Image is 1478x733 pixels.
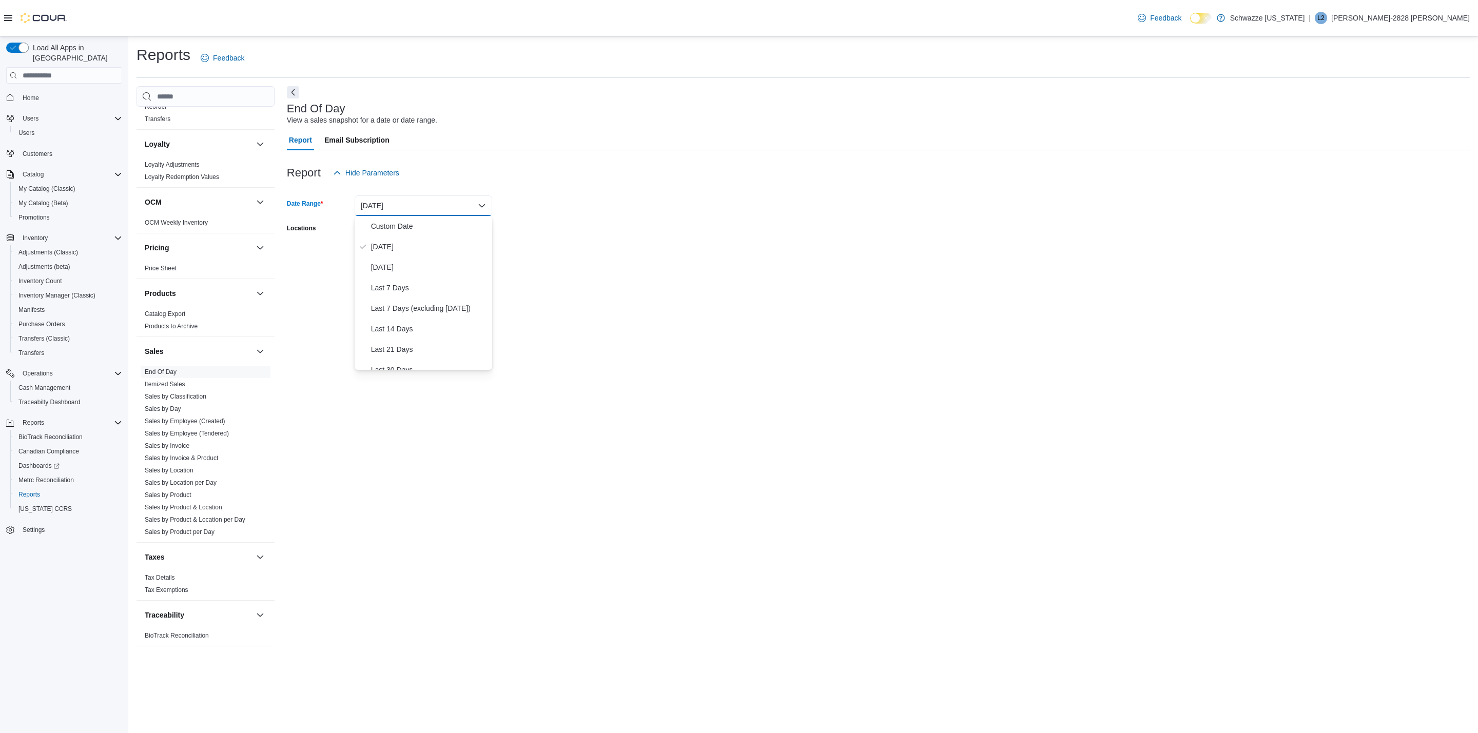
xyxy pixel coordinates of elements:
span: Last 7 Days (excluding [DATE]) [371,302,488,314]
span: Promotions [18,213,50,222]
a: Transfers (Classic) [14,332,74,345]
a: Sales by Product [145,491,191,499]
a: Adjustments (beta) [14,261,74,273]
button: Traceability [145,610,252,620]
span: Reports [23,419,44,427]
a: Transfers [14,347,48,359]
span: OCM Weekly Inventory [145,219,208,227]
a: [US_STATE] CCRS [14,503,76,515]
a: Metrc Reconciliation [14,474,78,486]
span: [DATE] [371,261,488,273]
span: Reports [18,417,122,429]
span: Sales by Employee (Tendered) [145,429,229,438]
button: Adjustments (Classic) [10,245,126,260]
div: Pricing [137,262,275,279]
a: Users [14,127,38,139]
span: Transfers (Classic) [18,334,70,343]
a: Dashboards [10,459,126,473]
a: Settings [18,524,49,536]
div: OCM [137,216,275,233]
span: Metrc Reconciliation [18,476,74,484]
span: Products to Archive [145,322,198,330]
span: Hide Parameters [345,168,399,178]
button: Home [2,90,126,105]
button: Traceability [254,609,266,621]
span: Metrc Reconciliation [14,474,122,486]
span: Sales by Invoice [145,442,189,450]
button: Operations [18,367,57,380]
button: Settings [2,522,126,537]
span: My Catalog (Classic) [14,183,122,195]
button: Canadian Compliance [10,444,126,459]
a: Sales by Day [145,405,181,412]
span: Settings [18,523,122,536]
span: Adjustments (beta) [14,261,122,273]
div: Lizzette-2828 Marquez [1315,12,1327,24]
span: Last 30 Days [371,364,488,376]
a: End Of Day [145,368,177,375]
a: Price Sheet [145,265,177,272]
span: Sales by Location [145,466,193,474]
button: Transfers (Classic) [10,331,126,346]
span: Cash Management [18,384,70,392]
span: Cash Management [14,382,122,394]
span: My Catalog (Beta) [14,197,122,209]
span: Purchase Orders [14,318,122,330]
span: Users [23,114,38,123]
p: [PERSON_NAME]-2828 [PERSON_NAME] [1331,12,1470,24]
span: BioTrack Reconciliation [18,433,83,441]
span: Last 7 Days [371,282,488,294]
span: Email Subscription [324,130,390,150]
span: Dashboards [18,462,60,470]
img: Cova [21,13,67,23]
button: Cash Management [10,381,126,395]
a: Manifests [14,304,49,316]
span: Sales by Product [145,491,191,499]
button: Reports [2,415,126,430]
button: Taxes [145,552,252,562]
a: Catalog Export [145,310,185,318]
span: Tax Exemptions [145,586,188,594]
button: My Catalog (Beta) [10,196,126,210]
span: Catalog [18,168,122,181]
span: Sales by Location per Day [145,479,217,487]
a: Tax Exemptions [145,586,188,593]
h3: Pricing [145,243,169,253]
button: Catalog [2,167,126,182]
button: Next [287,86,299,98]
div: Select listbox [355,216,492,370]
span: Catalog [23,170,44,179]
span: Load All Apps in [GEOGRAPHIC_DATA] [29,43,122,63]
button: Inventory Count [10,274,126,288]
span: Feedback [213,53,244,63]
a: Adjustments (Classic) [14,246,82,259]
button: Sales [145,346,252,356]
span: Settings [23,526,45,534]
span: Last 21 Days [371,343,488,355]
a: Inventory Count [14,275,66,287]
h3: Products [145,288,176,299]
div: Traceability [137,629,275,646]
div: Taxes [137,571,275,600]
button: Users [18,112,43,125]
span: Adjustments (Classic) [18,248,78,256]
button: Taxes [254,551,266,563]
a: BioTrack Reconciliation [145,632,209,639]
span: Adjustments (Classic) [14,246,122,259]
button: Sales [254,345,266,358]
a: Loyalty Adjustments [145,161,200,168]
a: OCM Weekly Inventory [145,219,208,226]
a: Loyalty Redemption Values [145,173,219,181]
span: Reports [14,488,122,501]
div: Sales [137,366,275,542]
button: Loyalty [145,139,252,149]
span: Sales by Classification [145,392,206,401]
span: Traceabilty Dashboard [18,398,80,406]
span: Washington CCRS [14,503,122,515]
div: Loyalty [137,159,275,187]
span: Sales by Employee (Created) [145,417,225,425]
a: Transfers [145,115,170,123]
span: Reports [18,490,40,499]
p: Schwazze [US_STATE] [1230,12,1305,24]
